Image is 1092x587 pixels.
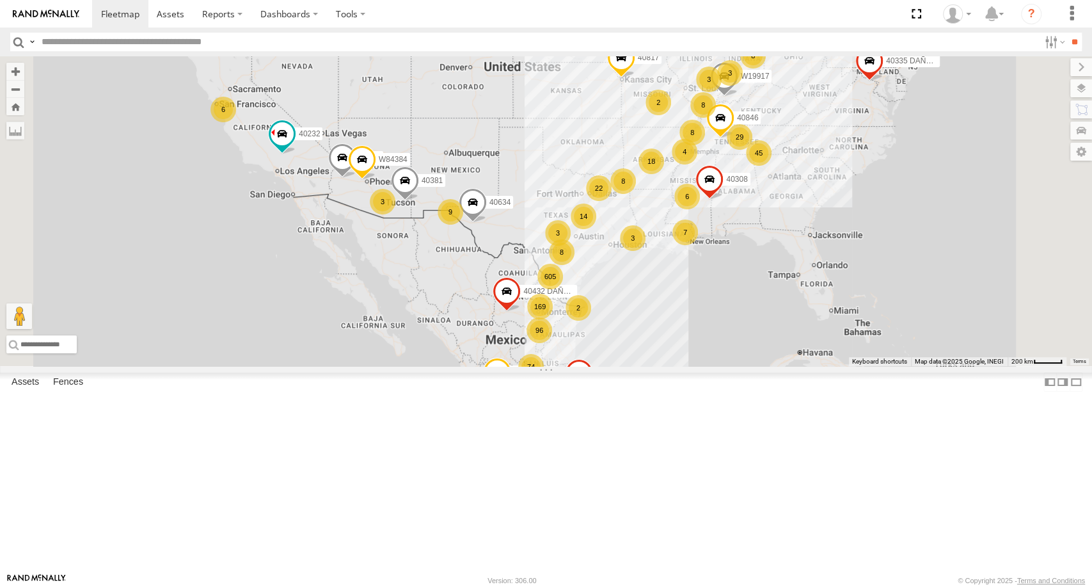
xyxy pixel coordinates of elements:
[527,294,553,319] div: 169
[566,295,591,321] div: 2
[746,140,772,166] div: 45
[696,67,722,92] div: 3
[13,10,79,19] img: rand-logo.svg
[674,184,700,209] div: 6
[5,373,45,391] label: Assets
[727,124,752,150] div: 29
[620,225,645,251] div: 3
[489,198,510,207] span: 40634
[726,175,747,184] span: 40308
[1017,577,1085,584] a: Terms and Conditions
[1021,4,1041,24] i: ?
[679,120,705,145] div: 8
[1040,33,1067,51] label: Search Filter Options
[645,90,671,115] div: 2
[6,122,24,140] label: Measure
[421,176,442,185] span: 40381
[736,113,757,122] span: 40846
[958,577,1085,584] div: © Copyright 2025 -
[6,98,24,115] button: Zoom Home
[6,80,24,98] button: Zoom out
[1073,359,1086,364] a: Terms (opens in new tab)
[672,220,698,245] div: 7
[47,373,90,391] label: Fences
[487,577,536,584] div: Version: 306.00
[210,97,236,122] div: 6
[1070,143,1092,161] label: Map Settings
[370,189,395,214] div: 3
[523,287,580,296] span: 40432 DAÑADO
[586,175,612,201] div: 22
[438,199,463,225] div: 9
[549,239,574,265] div: 8
[537,264,563,289] div: 605
[571,204,596,229] div: 14
[7,574,66,587] a: Visit our Website
[1056,373,1069,391] label: Dock Summary Table to the Right
[545,220,571,246] div: 3
[740,72,769,81] span: W19917
[717,60,743,86] div: 3
[6,63,24,80] button: Zoom in
[27,33,37,51] label: Search Query
[1043,373,1056,391] label: Dock Summary Table to the Left
[1070,373,1082,391] label: Hide Summary Table
[637,54,658,63] span: 40817
[6,303,32,329] button: Drag Pegman onto the map to open Street View
[638,149,664,174] div: 18
[526,318,552,343] div: 96
[1008,357,1066,366] button: Map Scale: 200 km per 42 pixels
[915,358,1004,365] span: Map data ©2025 Google, INEGI
[299,129,320,138] span: 40232
[852,357,907,366] button: Keyboard shortcuts
[740,43,766,68] div: 8
[672,139,697,165] div: 4
[886,56,942,65] span: 40335 DAÑADO
[610,168,636,194] div: 8
[690,92,716,118] div: 8
[1011,358,1033,365] span: 200 km
[378,155,407,164] span: W84384
[938,4,976,24] div: Juan Oropeza
[518,354,544,380] div: 74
